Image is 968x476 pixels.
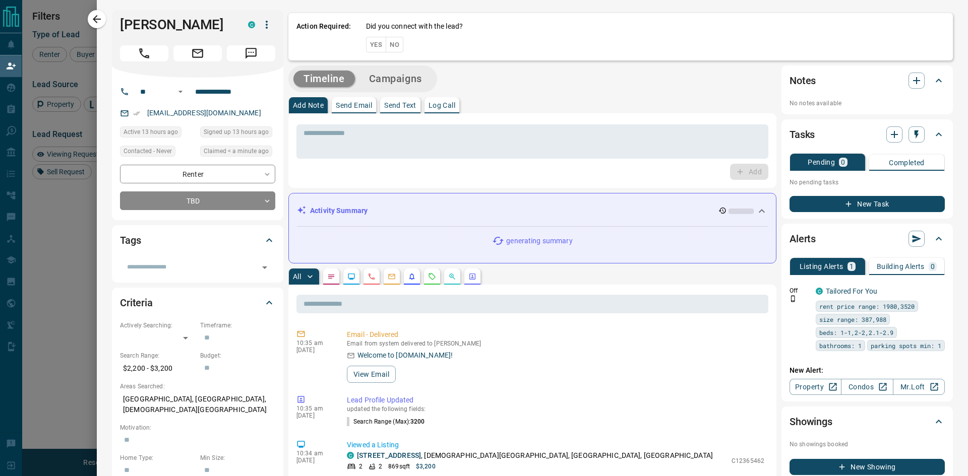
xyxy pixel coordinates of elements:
[790,196,945,212] button: New Task
[800,263,843,270] p: Listing Alerts
[204,127,269,137] span: Signed up 13 hours ago
[293,273,301,280] p: All
[808,159,835,166] p: Pending
[347,452,354,459] div: condos.ca
[347,340,764,347] p: Email from system delivered to [PERSON_NAME]
[347,273,355,281] svg: Lead Browsing Activity
[200,453,275,462] p: Min Size:
[347,366,396,383] button: View Email
[841,379,893,395] a: Condos
[357,450,713,461] p: , [DEMOGRAPHIC_DATA][GEOGRAPHIC_DATA], [GEOGRAPHIC_DATA], [GEOGRAPHIC_DATA]
[120,228,275,252] div: Tags
[296,347,332,354] p: [DATE]
[200,351,275,360] p: Budget:
[877,263,925,270] p: Building Alerts
[296,405,332,412] p: 10:35 am
[120,17,233,33] h1: [PERSON_NAME]
[310,206,368,216] p: Activity Summary
[871,341,941,351] span: parking spots min: 1
[200,146,275,160] div: Mon Sep 15 2025
[347,440,764,450] p: Viewed a Listing
[359,462,362,471] p: 2
[120,165,275,183] div: Renter
[200,126,275,141] div: Sun Sep 14 2025
[124,127,178,137] span: Active 13 hours ago
[347,417,425,426] p: Search Range (Max) :
[120,351,195,360] p: Search Range:
[468,273,476,281] svg: Agent Actions
[819,341,862,351] span: bathrooms: 1
[120,423,275,432] p: Motivation:
[120,382,275,391] p: Areas Searched:
[388,273,396,281] svg: Emails
[296,457,332,464] p: [DATE]
[790,69,945,93] div: Notes
[120,291,275,315] div: Criteria
[506,236,572,246] p: generating summary
[416,462,436,471] p: $3,200
[248,21,255,28] div: condos.ca
[297,201,768,220] div: Activity Summary
[227,45,275,61] span: Message
[120,191,275,210] div: TBD
[790,99,945,108] p: No notes available
[790,231,816,247] h2: Alerts
[173,45,222,61] span: Email
[790,73,816,89] h2: Notes
[790,440,945,449] p: No showings booked
[790,175,945,190] p: No pending tasks
[124,146,172,156] span: Contacted - Never
[204,146,269,156] span: Claimed < a minute ago
[133,110,140,117] svg: Email Verified
[841,159,845,166] p: 0
[889,159,925,166] p: Completed
[347,395,764,405] p: Lead Profile Updated
[931,263,935,270] p: 0
[379,462,382,471] p: 2
[448,273,456,281] svg: Opportunities
[120,45,168,61] span: Call
[347,405,764,413] p: updated the following fields:
[893,379,945,395] a: Mr.Loft
[790,414,832,430] h2: Showings
[293,71,355,87] button: Timeline
[296,21,351,52] p: Action Required:
[200,321,275,330] p: Timeframe:
[120,360,195,377] p: $2,200 - $3,200
[826,287,877,295] a: Tailored For You
[410,418,425,425] span: 3200
[174,86,187,98] button: Open
[819,314,886,324] span: size range: 387,988
[293,102,324,109] p: Add Note
[816,288,823,295] div: condos.ca
[296,412,332,419] p: [DATE]
[357,350,453,361] p: Welcome to [DOMAIN_NAME]!
[359,71,432,87] button: Campaigns
[120,321,195,330] p: Actively Searching:
[790,126,815,143] h2: Tasks
[384,102,416,109] p: Send Text
[790,295,797,302] svg: Push Notification Only
[790,365,945,376] p: New Alert:
[258,260,272,275] button: Open
[386,37,403,52] button: No
[357,451,421,459] a: [STREET_ADDRESS]
[790,459,945,475] button: New Showing
[429,102,455,109] p: Log Call
[790,379,841,395] a: Property
[388,462,410,471] p: 869 sqft
[120,232,141,248] h2: Tags
[366,21,463,32] p: Did you connect with the lead?
[428,273,436,281] svg: Requests
[366,37,386,52] button: Yes
[790,286,810,295] p: Off
[296,339,332,347] p: 10:35 am
[368,273,376,281] svg: Calls
[336,102,372,109] p: Send Email
[819,301,915,311] span: rent price range: 1980,3520
[790,410,945,434] div: Showings
[790,227,945,251] div: Alerts
[120,295,153,311] h2: Criteria
[120,391,275,418] p: [GEOGRAPHIC_DATA], [GEOGRAPHIC_DATA], [DEMOGRAPHIC_DATA][GEOGRAPHIC_DATA]
[296,450,332,457] p: 10:34 am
